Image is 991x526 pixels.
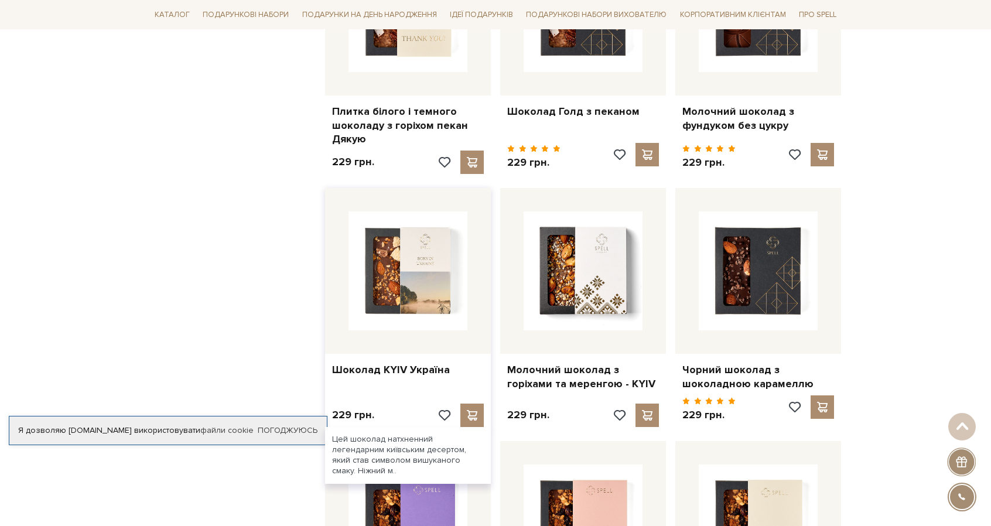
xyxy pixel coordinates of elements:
a: Чорний шоколад з шоколадною карамеллю [682,363,834,391]
img: Шоколад KYIV Україна [348,211,467,330]
a: Молочний шоколад з фундуком без цукру [682,105,834,132]
a: Подарунки на День народження [298,6,442,24]
a: Подарункові набори [198,6,293,24]
a: Корпоративним клієнтам [675,5,791,25]
a: Шоколад Голд з пеканом [507,105,659,118]
a: Плитка білого і темного шоколаду з горіхом пекан Дякую [332,105,484,146]
p: 229 грн. [682,156,736,169]
a: Молочний шоколад з горіхами та меренгою - KYIV [507,363,659,391]
a: файли cookie [200,425,254,435]
a: Шоколад KYIV Україна [332,363,484,377]
a: Погоджуюсь [258,425,317,436]
p: 229 грн. [682,408,736,422]
a: Ідеї подарунків [445,6,518,24]
p: 229 грн. [332,408,374,422]
a: Подарункові набори вихователю [521,5,671,25]
div: Я дозволяю [DOMAIN_NAME] використовувати [9,425,327,436]
p: 229 грн. [332,155,374,169]
p: 229 грн. [507,408,549,422]
a: Каталог [150,6,194,24]
a: Про Spell [794,6,841,24]
p: 229 грн. [507,156,561,169]
div: Цей шоколад натхненний легендарним київським десертом, який став символом вишуканого смаку. Ніжни... [325,427,491,484]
